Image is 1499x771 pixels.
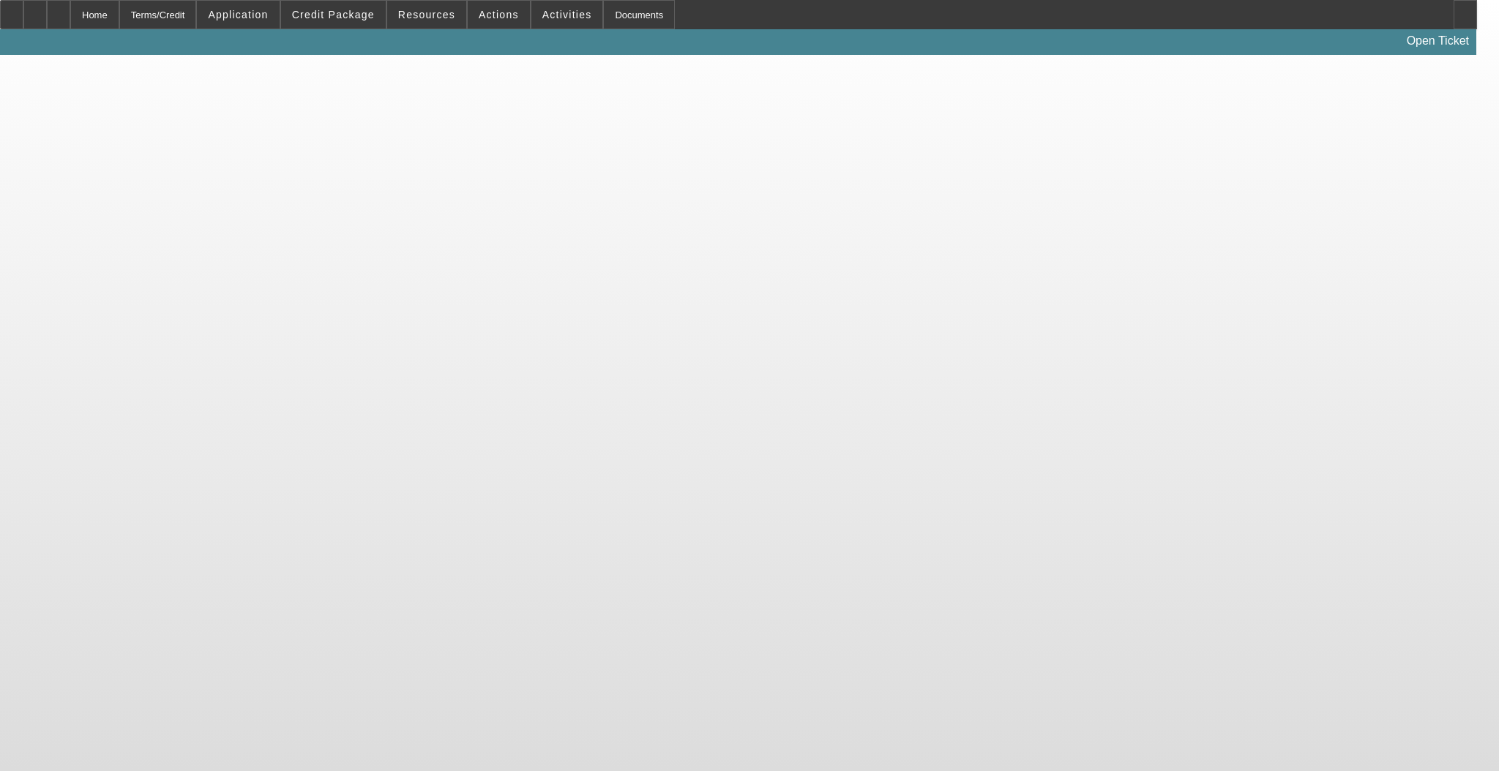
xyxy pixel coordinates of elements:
span: Credit Package [292,9,375,20]
span: Application [208,9,268,20]
button: Resources [387,1,466,29]
span: Actions [479,9,519,20]
button: Actions [468,1,530,29]
button: Credit Package [281,1,386,29]
span: Resources [398,9,455,20]
button: Application [197,1,279,29]
span: Activities [542,9,592,20]
a: Open Ticket [1401,29,1475,53]
button: Activities [531,1,603,29]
